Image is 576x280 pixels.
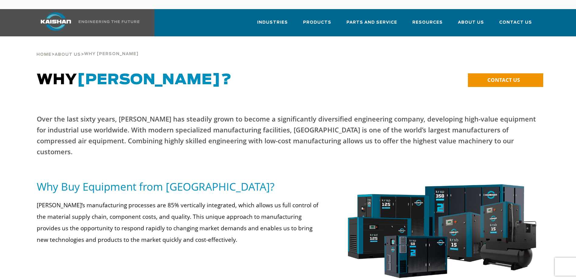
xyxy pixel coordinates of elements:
a: Kaishan USA [33,9,141,36]
h5: Why Buy Equipment from [GEOGRAPHIC_DATA]? [37,180,323,193]
div: > > [36,36,138,59]
a: Contact Us [499,15,532,35]
a: Parts and Service [346,15,397,35]
span: Why [PERSON_NAME] [84,52,138,56]
img: kaishan logo [33,12,79,31]
span: Industries [257,19,288,26]
span: About Us [458,19,484,26]
a: Products [303,15,331,35]
p: [PERSON_NAME]’s manufacturing processes are 85% vertically integrated, which allows us full contr... [37,199,323,245]
a: About Us [55,52,81,57]
span: Resources [412,19,443,26]
a: Home [36,52,51,57]
span: CONTACT US [487,76,520,83]
span: Parts and Service [346,19,397,26]
span: About Us [55,53,81,57]
a: About Us [458,15,484,35]
span: Products [303,19,331,26]
span: Contact Us [499,19,532,26]
span: WHY [37,73,232,87]
img: Engineering the future [79,20,139,23]
span: [PERSON_NAME]? [77,73,232,87]
a: Industries [257,15,288,35]
p: Over the last sixty years, [PERSON_NAME] has steadily grown to become a significantly diversified... [37,113,540,157]
a: Resources [412,15,443,35]
a: CONTACT US [468,73,543,87]
span: Home [36,53,51,57]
